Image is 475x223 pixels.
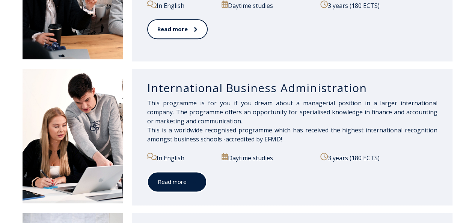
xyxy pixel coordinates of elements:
span: This programme is for you if you dream about a managerial position in a larger international comp... [147,99,437,143]
img: International Business Administration [23,69,123,203]
a: accredited by EFMD [226,135,280,143]
a: Read more [147,19,208,39]
p: 3 years (180 ECTS) [320,153,437,162]
a: Read more [147,171,207,192]
p: In English [147,0,215,10]
h3: International Business Administration [147,81,437,95]
p: 3 years (180 ECTS) [320,0,437,10]
p: In English [147,153,215,162]
p: Daytime studies [222,0,314,10]
p: Daytime studies [222,153,314,162]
